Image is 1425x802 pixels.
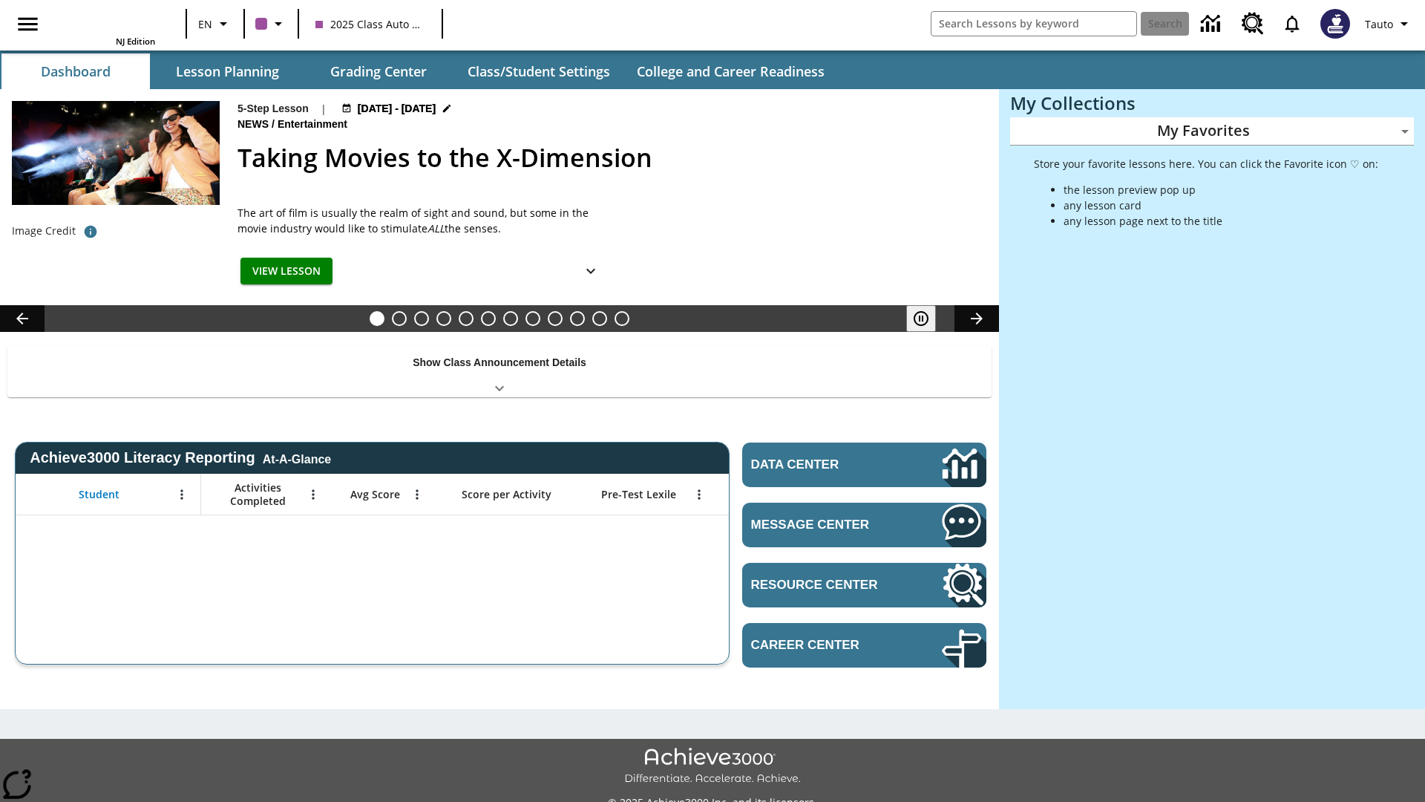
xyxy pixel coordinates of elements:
[1192,4,1233,45] a: Data Center
[237,139,981,177] h2: Taking Movies to the X-Dimension
[240,258,332,285] button: View Lesson
[751,518,897,532] span: Message Center
[1365,16,1393,32] span: Tauto
[249,10,293,37] button: Class color is purple. Change class color
[427,221,445,235] em: ALL
[742,503,986,547] a: Message Center
[370,311,384,326] button: Slide 1 Taking Movies to the X-Dimension
[302,483,324,506] button: Open Menu
[406,483,428,506] button: Open Menu
[1064,198,1378,213] li: any lesson card
[12,224,76,238] p: Image Credit
[198,16,212,32] span: EN
[954,305,999,332] button: Lesson carousel, Next
[392,311,407,326] button: Slide 2 Do You Want Fries With That?
[625,53,836,89] button: College and Career Readiness
[358,101,436,117] span: [DATE] - [DATE]
[751,578,897,593] span: Resource Center
[751,457,891,472] span: Data Center
[688,483,710,506] button: Open Menu
[624,748,801,786] img: Achieve3000 Differentiate Accelerate Achieve
[304,53,453,89] button: Grading Center
[459,311,474,326] button: Slide 5 Solar Power to the People
[59,6,155,36] a: Home
[615,311,629,326] button: Slide 12 Point of View
[436,311,451,326] button: Slide 4 The Last Homesteaders
[79,488,119,501] span: Student
[742,563,986,607] a: Resource Center, Will open in new tab
[1273,4,1311,43] a: Notifications
[1,53,150,89] button: Dashboard
[525,311,540,326] button: Slide 8 The Invasion of the Free CD
[116,36,155,47] span: NJ Edition
[481,311,496,326] button: Slide 6 Attack of the Terrifying Tomatoes
[191,10,239,37] button: Language: EN, Select a language
[338,101,456,117] button: Aug 18 - Aug 24 Choose Dates
[601,488,676,501] span: Pre-Test Lexile
[931,12,1136,36] input: search field
[906,305,936,332] button: Pause
[171,483,193,506] button: Open Menu
[413,355,586,371] p: Show Class Announcement Details
[278,117,350,133] span: Entertainment
[263,450,331,466] div: At-A-Glance
[751,638,897,653] span: Career Center
[1233,4,1273,44] a: Resource Center, Will open in new tab
[7,346,992,397] div: Show Class Announcement Details
[321,101,327,117] span: |
[1320,9,1350,39] img: Avatar
[209,481,307,508] span: Activities Completed
[548,311,563,326] button: Slide 9 Mixed Practice: Citing Evidence
[1359,10,1419,37] button: Profile/Settings
[153,53,301,89] button: Lesson Planning
[1064,213,1378,229] li: any lesson page next to the title
[570,311,585,326] button: Slide 10 Pre-release lesson
[414,311,429,326] button: Slide 3 Cars of the Future?
[350,488,400,501] span: Avg Score
[742,443,986,487] a: Data Center
[576,258,606,285] button: Show Details
[1311,4,1359,43] button: Select a new avatar
[1010,117,1414,146] div: My Favorites
[1010,93,1414,114] h3: My Collections
[742,623,986,668] a: Career Center
[76,218,105,245] button: Photo credit: Photo by The Asahi Shimbun via Getty Images
[237,205,609,236] p: The art of film is usually the realm of sight and sound, but some in the movie industry would lik...
[462,488,551,501] span: Score per Activity
[237,117,272,133] span: News
[237,101,309,117] p: 5-Step Lesson
[6,2,50,46] button: Open side menu
[592,311,607,326] button: Slide 11 Career Lesson
[1034,156,1378,172] p: Store your favorite lessons here. You can click the Favorite icon ♡ on:
[59,4,155,47] div: Home
[315,16,425,32] span: 2025 Class Auto Grade 13
[456,53,622,89] button: Class/Student Settings
[12,101,220,205] img: Panel in front of the seats sprays water mist to the happy audience at a 4DX-equipped theater.
[503,311,518,326] button: Slide 7 Fashion Forward in Ancient Rome
[272,118,275,130] span: /
[906,305,951,332] div: Pause
[30,449,331,466] span: Achieve3000 Literacy Reporting
[1064,182,1378,198] li: the lesson preview pop up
